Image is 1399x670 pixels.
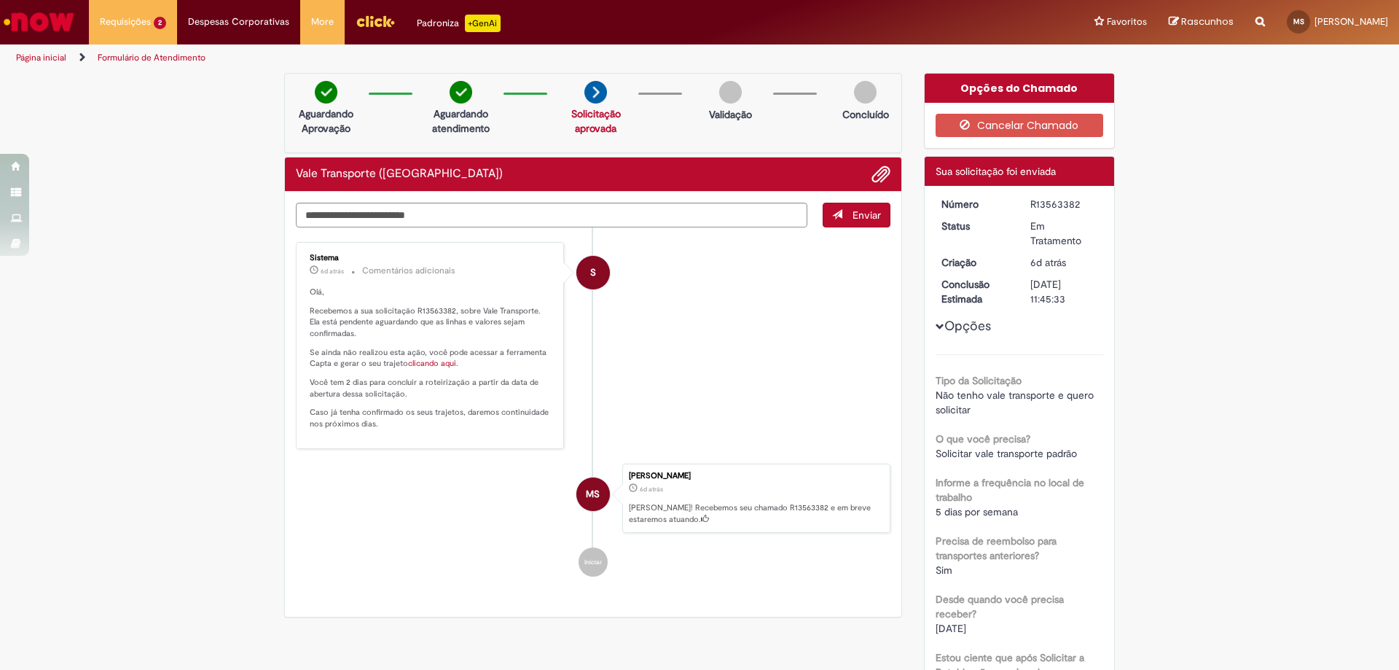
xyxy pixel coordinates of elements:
[586,477,600,512] span: MS
[925,74,1115,103] div: Opções do Chamado
[576,256,610,289] div: System
[930,219,1020,233] dt: Status
[709,107,752,122] p: Validação
[356,10,395,32] img: click_logo_yellow_360x200.png
[936,564,952,577] span: Sim
[188,15,289,29] span: Despesas Corporativas
[1293,17,1304,26] span: MS
[296,203,807,227] textarea: Digite sua mensagem aqui...
[629,472,882,480] div: [PERSON_NAME]
[936,505,1018,518] span: 5 dias por semana
[310,377,552,400] p: Você tem 2 dias para concluir a roteirização a partir da data de abertura dessa solicitação.
[871,165,890,184] button: Adicionar anexos
[296,168,503,181] h2: Vale Transporte (VT) Histórico de tíquete
[1030,277,1098,306] div: [DATE] 11:45:33
[854,81,877,104] img: img-circle-grey.png
[640,485,663,494] time: 24/09/2025 14:45:29
[823,203,890,227] button: Enviar
[296,227,890,592] ul: Histórico de tíquete
[936,534,1057,562] b: Precisa de reembolso para transportes anteriores?
[310,287,552,298] p: Olá,
[1030,256,1066,269] span: 6d atrás
[362,265,455,277] small: Comentários adicionais
[640,485,663,494] span: 6d atrás
[1181,15,1234,28] span: Rascunhos
[936,447,1077,460] span: Solicitar vale transporte padrão
[1107,15,1147,29] span: Favoritos
[719,81,742,104] img: img-circle-grey.png
[310,347,552,370] p: Se ainda não realizou esta ação, você pode acessar a ferramenta Capta e gerar o seu trajeto
[930,255,1020,270] dt: Criação
[936,432,1030,445] b: O que você precisa?
[930,197,1020,211] dt: Número
[465,15,501,32] p: +GenAi
[1169,15,1234,29] a: Rascunhos
[936,389,1097,416] span: Não tenho vale transporte e quero solicitar
[408,358,458,369] a: clicando aqui.
[936,593,1064,620] b: Desde quando você precisa receber?
[629,502,882,525] p: [PERSON_NAME]! Recebemos seu chamado R13563382 e em breve estaremos atuando.
[1314,15,1388,28] span: [PERSON_NAME]
[1030,219,1098,248] div: Em Tratamento
[936,476,1084,504] b: Informe a frequência no local de trabalho
[576,478,610,511] div: Mariana Santos Sa
[936,622,966,635] span: [DATE]
[16,52,66,63] a: Página inicial
[450,81,472,104] img: check-circle-green.png
[571,107,621,135] a: Solicitação aprovada
[853,209,881,222] span: Enviar
[842,107,889,122] p: Concluído
[417,15,501,32] div: Padroniza
[936,165,1056,178] span: Sua solicitação foi enviada
[154,17,166,29] span: 2
[1,7,77,36] img: ServiceNow
[321,267,344,276] span: 6d atrás
[321,267,344,276] time: 24/09/2025 14:45:33
[584,81,607,104] img: arrow-next.png
[310,305,552,340] p: Recebemos a sua solicitação R13563382, sobre Vale Transporte. Ela está pendente aguardando que as...
[590,255,596,290] span: S
[291,106,361,136] p: Aguardando Aprovação
[936,374,1022,387] b: Tipo da Solicitação
[310,407,552,429] p: Caso já tenha confirmado os seus trajetos, daremos continuidade nos próximos dias.
[98,52,205,63] a: Formulário de Atendimento
[315,81,337,104] img: check-circle-green.png
[1030,255,1098,270] div: 24/09/2025 14:45:29
[11,44,922,71] ul: Trilhas de página
[311,15,334,29] span: More
[936,114,1104,137] button: Cancelar Chamado
[930,277,1020,306] dt: Conclusão Estimada
[426,106,496,136] p: Aguardando atendimento
[1030,256,1066,269] time: 24/09/2025 14:45:29
[310,254,552,262] div: Sistema
[296,464,890,534] li: Mariana Santos Sa
[100,15,151,29] span: Requisições
[1030,197,1098,211] div: R13563382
